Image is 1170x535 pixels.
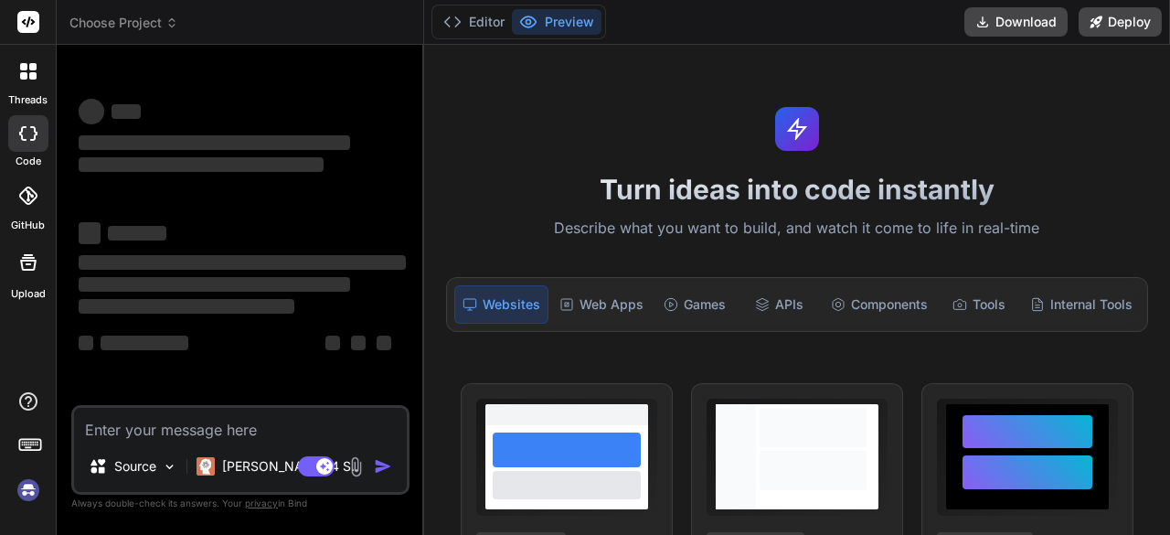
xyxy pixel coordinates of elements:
[824,285,935,324] div: Components
[79,222,101,244] span: ‌
[69,14,178,32] span: Choose Project
[351,336,366,350] span: ‌
[101,336,188,350] span: ‌
[939,285,1019,324] div: Tools
[79,277,350,292] span: ‌
[245,498,278,508] span: privacy
[197,457,215,476] img: Claude 4 Sonnet
[552,285,651,324] div: Web Apps
[1023,285,1140,324] div: Internal Tools
[964,7,1068,37] button: Download
[79,157,324,172] span: ‌
[108,226,166,241] span: ‌
[79,135,350,150] span: ‌
[739,285,819,324] div: APIs
[16,154,41,169] label: code
[11,286,46,302] label: Upload
[435,217,1159,241] p: Describe what you want to build, and watch it come to life in real-time
[454,285,548,324] div: Websites
[71,495,409,512] p: Always double-check its answers. Your in Bind
[1079,7,1162,37] button: Deploy
[346,456,367,477] img: attachment
[436,9,512,35] button: Editor
[222,457,358,476] p: [PERSON_NAME] 4 S..
[79,99,104,124] span: ‌
[112,104,141,119] span: ‌
[325,336,340,350] span: ‌
[374,457,392,476] img: icon
[435,173,1159,206] h1: Turn ideas into code instantly
[11,218,45,233] label: GitHub
[512,9,601,35] button: Preview
[79,336,93,350] span: ‌
[13,475,44,506] img: signin
[377,336,391,350] span: ‌
[114,457,156,476] p: Source
[8,92,48,108] label: threads
[162,459,177,475] img: Pick Models
[79,255,406,270] span: ‌
[654,285,735,324] div: Games
[79,299,294,314] span: ‌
